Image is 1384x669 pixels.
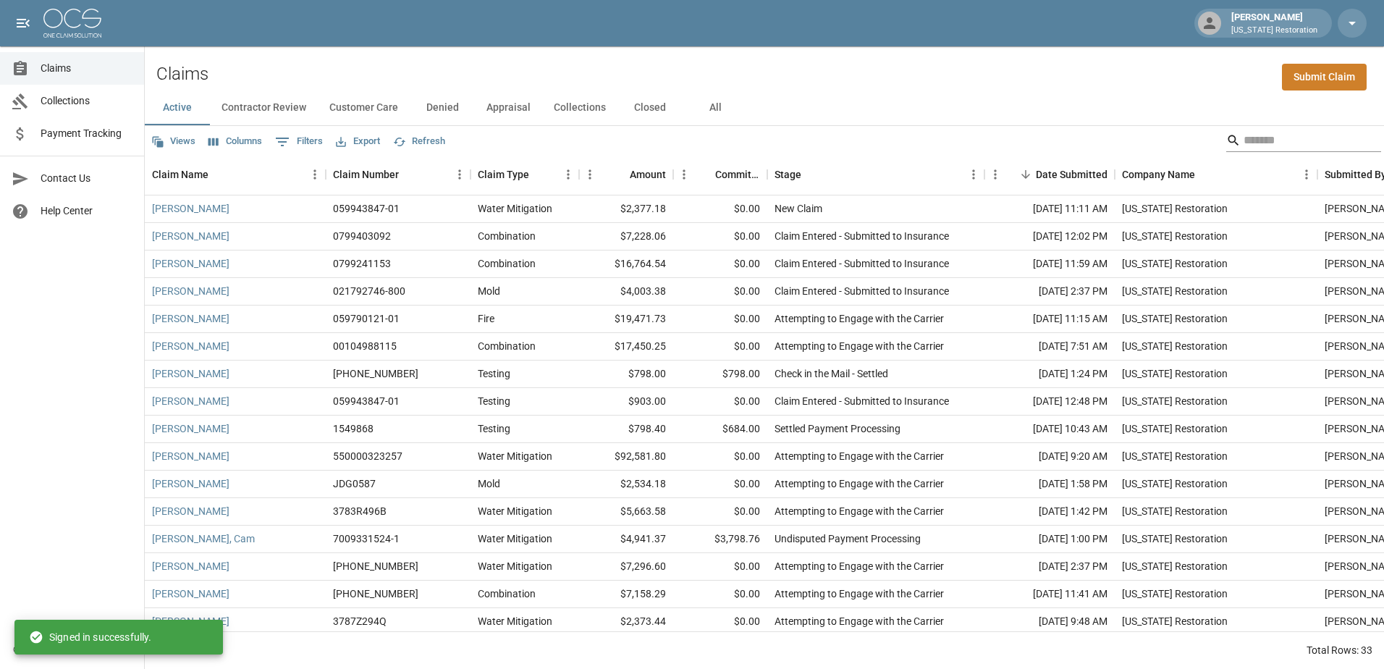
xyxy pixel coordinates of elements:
[1122,154,1195,195] div: Company Name
[673,388,767,416] div: $0.00
[673,164,695,185] button: Menu
[333,586,418,601] div: 01-009-213172
[478,311,494,326] div: Fire
[984,164,1006,185] button: Menu
[478,614,552,628] div: Water Mitigation
[775,559,944,573] div: Attempting to Engage with the Carrier
[984,526,1115,553] div: [DATE] 1:00 PM
[152,339,229,353] a: [PERSON_NAME]
[775,394,949,408] div: Claim Entered - Submitted to Insurance
[579,553,673,581] div: $7,296.60
[333,311,400,326] div: 059790121-01
[775,311,944,326] div: Attempting to Engage with the Carrier
[389,130,449,153] button: Refresh
[449,164,471,185] button: Menu
[1122,504,1228,518] div: Oregon Restoration
[775,229,949,243] div: Claim Entered - Submitted to Insurance
[152,559,229,573] a: [PERSON_NAME]
[145,154,326,195] div: Claim Name
[152,586,229,601] a: [PERSON_NAME]
[673,154,767,195] div: Committed Amount
[208,164,229,185] button: Sort
[579,278,673,306] div: $4,003.38
[152,531,255,546] a: [PERSON_NAME], Cam
[399,164,419,185] button: Sort
[478,504,552,518] div: Water Mitigation
[673,278,767,306] div: $0.00
[152,229,229,243] a: [PERSON_NAME]
[152,154,208,195] div: Claim Name
[775,421,900,436] div: Settled Payment Processing
[579,361,673,388] div: $798.00
[1122,339,1228,353] div: Oregon Restoration
[333,154,399,195] div: Claim Number
[1226,129,1381,155] div: Search
[984,443,1115,471] div: [DATE] 9:20 AM
[333,476,376,491] div: JDG0587
[333,504,387,518] div: 3783R496B
[478,449,552,463] div: Water Mitigation
[478,586,536,601] div: Combination
[715,154,760,195] div: Committed Amount
[579,223,673,251] div: $7,228.06
[152,504,229,518] a: [PERSON_NAME]
[478,559,552,573] div: Water Mitigation
[333,201,400,216] div: 059943847-01
[984,361,1115,388] div: [DATE] 1:24 PM
[1122,229,1228,243] div: Oregon Restoration
[333,421,374,436] div: 1549868
[542,91,617,125] button: Collections
[579,195,673,223] div: $2,377.18
[333,449,402,463] div: 550000323257
[673,306,767,333] div: $0.00
[1307,643,1372,657] div: Total Rows: 33
[333,394,400,408] div: 059943847-01
[963,164,984,185] button: Menu
[478,531,552,546] div: Water Mitigation
[41,203,132,219] span: Help Center
[41,61,132,76] span: Claims
[1122,421,1228,436] div: Oregon Restoration
[557,164,579,185] button: Menu
[579,306,673,333] div: $19,471.73
[333,229,391,243] div: 0799403092
[1122,366,1228,381] div: Oregon Restoration
[156,64,208,85] h2: Claims
[984,154,1115,195] div: Date Submitted
[1122,256,1228,271] div: Oregon Restoration
[529,164,549,185] button: Sort
[579,388,673,416] div: $903.00
[673,471,767,498] div: $0.00
[1225,10,1323,36] div: [PERSON_NAME]
[13,642,131,657] div: © 2025 One Claim Solution
[984,251,1115,278] div: [DATE] 11:59 AM
[579,416,673,443] div: $798.40
[1282,64,1367,91] a: Submit Claim
[617,91,683,125] button: Closed
[1115,154,1317,195] div: Company Name
[478,339,536,353] div: Combination
[471,154,579,195] div: Claim Type
[152,421,229,436] a: [PERSON_NAME]
[775,201,822,216] div: New Claim
[673,416,767,443] div: $684.00
[1122,201,1228,216] div: Oregon Restoration
[1296,164,1317,185] button: Menu
[271,130,326,153] button: Show filters
[775,531,921,546] div: Undisputed Payment Processing
[478,229,536,243] div: Combination
[145,91,210,125] button: Active
[775,476,944,491] div: Attempting to Engage with the Carrier
[43,9,101,38] img: ocs-logo-white-transparent.png
[579,608,673,636] div: $2,373.44
[984,278,1115,306] div: [DATE] 2:37 PM
[984,608,1115,636] div: [DATE] 9:48 AM
[984,581,1115,608] div: [DATE] 11:41 AM
[775,154,801,195] div: Stage
[673,251,767,278] div: $0.00
[1122,559,1228,573] div: Oregon Restoration
[673,223,767,251] div: $0.00
[333,284,405,298] div: 021792746-800
[1195,164,1215,185] button: Sort
[205,130,266,153] button: Select columns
